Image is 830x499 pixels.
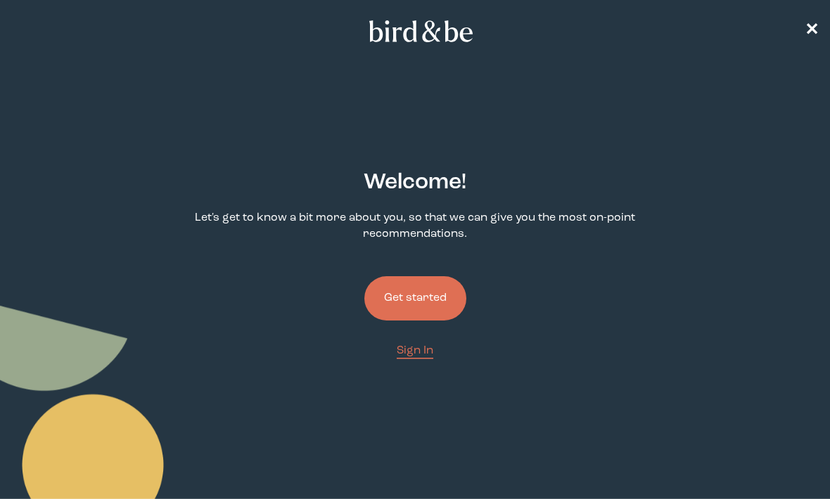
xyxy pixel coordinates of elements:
[157,210,674,242] p: Let's get to know a bit more about you, so that we can give you the most on-point recommendations.
[805,22,819,39] span: ✕
[364,254,466,343] a: Get started
[364,167,466,199] h2: Welcome !
[397,345,433,356] span: Sign In
[760,433,816,485] iframe: Gorgias live chat messenger
[397,343,433,359] a: Sign In
[805,19,819,44] a: ✕
[364,276,466,320] button: Get started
